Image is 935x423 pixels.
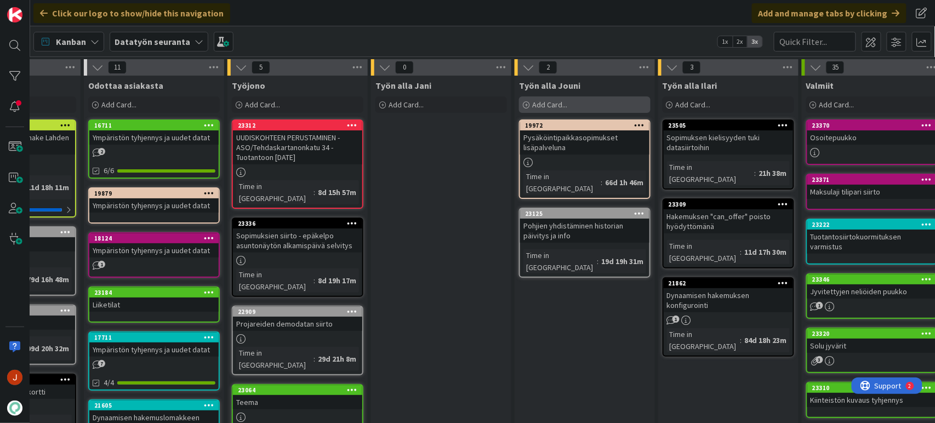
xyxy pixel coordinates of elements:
div: 8d 19h 17m [315,275,359,287]
div: 18124 [94,235,219,242]
span: : [601,176,602,188]
span: Valmiit [806,80,834,91]
img: avatar [7,401,22,416]
div: 19d 19h 31m [598,255,646,267]
a: 19879Ympäristön tyhjennys ja uudet datat [88,187,220,224]
span: 2 [539,61,557,74]
div: 84d 18h 23m [742,334,790,346]
div: 21862Dynaamisen hakemuksen konfigurointi [664,278,793,312]
a: 17711Ympäristön tyhjennys ja uudet datat4/4 [88,331,220,391]
span: 2 [98,148,105,155]
div: Time in [GEOGRAPHIC_DATA] [667,161,755,185]
div: 2 [57,4,60,13]
div: Pohjien yhdistäminen historian päivitys ja info [520,219,649,243]
div: 21605 [94,402,219,409]
div: Sopimuksen kielisyyden tuki datasiirtoihin [664,130,793,155]
span: 5 [252,61,270,74]
a: 23309Hakemuksen "can_offer" poisto hyödyttömänäTime in [GEOGRAPHIC_DATA]:11d 17h 30m [663,198,794,268]
div: 23125 [525,210,649,218]
div: 23336 [233,219,362,228]
div: 23125 [520,209,649,219]
div: 23064 [233,385,362,395]
div: 22909 [233,307,362,317]
div: 19972 [525,122,649,129]
div: 23312UUDISKOHTEEN PERUSTAMINEN - ASO/Tehdaskartanonkatu 34 - Tuotantoon [DATE] [233,121,362,164]
div: Liiketilat [89,298,219,312]
span: 4/4 [104,377,114,388]
img: JM [7,370,22,385]
span: : [313,353,315,365]
div: 23064 [238,386,362,394]
div: Ympäristön tyhjennys ja uudet datat [89,198,219,213]
div: 17711Ympäristön tyhjennys ja uudet datat [89,333,219,357]
div: Pysäköintipaikkasopimukset lisäpalveluna [520,130,649,155]
span: 1x [718,36,733,47]
span: : [313,275,315,287]
span: Odottaa asiakasta [88,80,163,91]
span: Työn alla Jouni [519,80,580,91]
a: 23336Sopimuksien siirto - epäkelpo asuntonäytön alkamispäivä selvitysTime in [GEOGRAPHIC_DATA]:8d... [232,218,363,297]
div: 19972 [520,121,649,130]
a: 23184Liiketilat [88,287,220,323]
span: : [740,334,742,346]
div: Time in [GEOGRAPHIC_DATA] [236,180,313,204]
div: 23505Sopimuksen kielisyyden tuki datasiirtoihin [664,121,793,155]
div: 29d 21h 8m [315,353,359,365]
a: 18124Ympäristön tyhjennys ja uudet datat [88,232,220,278]
div: Ympäristön tyhjennys ja uudet datat [89,130,219,145]
span: 6/6 [104,165,114,176]
div: Projareiden demodatan siirto [233,317,362,331]
div: 379d 16h 48m [20,273,72,285]
span: Support [23,2,50,15]
div: 17711 [94,334,219,341]
span: 3 [682,61,701,74]
div: 8d 15h 57m [315,186,359,198]
div: 11d 18h 11m [24,181,72,193]
a: 23505Sopimuksen kielisyyden tuki datasiirtoihinTime in [GEOGRAPHIC_DATA]:21h 38m [663,119,794,190]
div: 21h 38m [756,167,790,179]
div: Dynaamisen hakemuksen konfigurointi [664,288,793,312]
span: Työn alla Jani [375,80,431,91]
span: 3 [816,356,823,363]
span: 3x [748,36,762,47]
div: 23309 [664,199,793,209]
span: 0 [395,61,414,74]
div: 19879 [94,190,219,197]
span: Add Card... [532,100,567,110]
div: 22909Projareiden demodatan siirto [233,307,362,331]
span: 1 [816,302,823,309]
input: Quick Filter... [774,32,856,52]
div: 23312 [238,122,362,129]
div: Click our logo to show/hide this navigation [33,3,230,23]
div: 21862 [669,279,793,287]
div: 18124 [89,233,219,243]
div: 23125Pohjien yhdistäminen historian päivitys ja info [520,209,649,243]
a: 23125Pohjien yhdistäminen historian päivitys ja infoTime in [GEOGRAPHIC_DATA]:19d 19h 31m [519,208,651,278]
b: Datatyön seuranta [115,36,190,47]
span: 2x [733,36,748,47]
span: : [597,255,598,267]
div: Sopimuksien siirto - epäkelpo asuntonäytön alkamispäivä selvitys [233,228,362,253]
div: 18124Ympäristön tyhjennys ja uudet datat [89,233,219,258]
div: 23309 [669,201,793,208]
span: 7 [98,360,105,367]
div: 19879 [89,188,219,198]
span: : [740,246,742,258]
span: 35 [826,61,845,74]
a: 22909Projareiden demodatan siirtoTime in [GEOGRAPHIC_DATA]:29d 21h 8m [232,306,363,375]
div: 16711 [94,122,219,129]
div: Add and manage tabs by clicking [752,3,907,23]
div: 19879Ympäristön tyhjennys ja uudet datat [89,188,219,213]
div: Teema [233,395,362,409]
div: Time in [GEOGRAPHIC_DATA] [667,328,740,352]
div: Ympäristön tyhjennys ja uudet datat [89,243,219,258]
div: 16711 [89,121,219,130]
div: Ympäristön tyhjennys ja uudet datat [89,342,219,357]
a: 23312UUDISKOHTEEN PERUSTAMINEN - ASO/Tehdaskartanonkatu 34 - Tuotantoon [DATE]Time in [GEOGRAPHIC... [232,119,363,209]
a: 16711Ympäristön tyhjennys ja uudet datat6/6 [88,119,220,179]
div: 23505 [664,121,793,130]
div: 23064Teema [233,385,362,409]
div: 23336 [238,220,362,227]
div: Time in [GEOGRAPHIC_DATA] [667,240,740,264]
div: 23309Hakemuksen "can_offer" poisto hyödyttömänä [664,199,793,233]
